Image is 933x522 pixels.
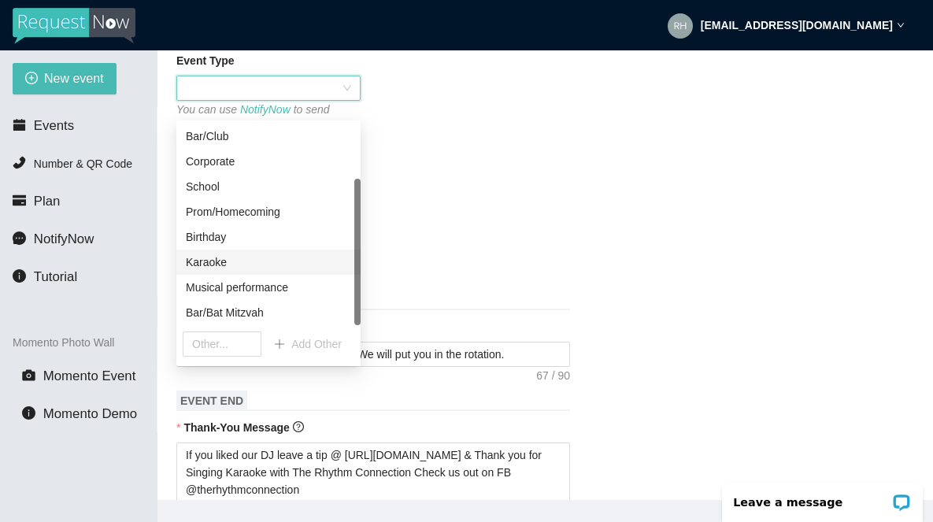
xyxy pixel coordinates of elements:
textarea: Thanks for signing up for Karaoke. We will put you in the rotation. [176,342,570,367]
div: Prom/Homecoming [176,199,361,224]
span: EVENT END [176,391,247,411]
span: Momento Demo [43,406,137,421]
div: Birthday [176,224,361,250]
button: plus-circleNew event [13,63,117,94]
b: Event Type [176,52,235,69]
span: Events [34,118,74,133]
span: NotifyNow [34,231,94,246]
div: Musical performance [176,275,361,300]
span: calendar [13,118,26,131]
div: Corporate [186,153,351,170]
div: Bar/Club [176,124,361,149]
input: Other... [183,331,261,357]
button: plusAdd Other [261,331,354,357]
img: aaa7bb0bfbf9eacfe7a42b5dcf2cbb08 [668,13,693,39]
span: New event [44,68,104,88]
a: NotifyNow [240,103,291,116]
span: Number & QR Code [34,157,132,170]
div: Musical performance [186,279,351,296]
span: plus-circle [25,72,38,87]
div: Karaoke [176,250,361,275]
div: Bar/Bat Mitzvah [176,300,361,325]
span: question-circle [293,421,304,432]
div: Bar/Club [186,128,351,145]
div: Karaoke [186,254,351,271]
div: Birthday [186,228,351,246]
div: Prom/Homecoming [186,203,351,220]
span: message [13,231,26,245]
div: School [176,174,361,199]
span: credit-card [13,194,26,207]
span: info-circle [22,406,35,420]
span: Momento Event [43,368,136,383]
div: You can use to send blasts by event type [176,101,361,135]
span: Plan [34,194,61,209]
div: School [186,178,351,195]
span: down [897,21,905,29]
div: Bar/Bat Mitzvah [186,304,351,321]
iframe: LiveChat chat widget [712,472,933,522]
textarea: If you liked our DJ leave a tip @ [URL][DOMAIN_NAME] & Thank you for Singing Karaoke with The Rhy... [176,442,570,502]
span: Tutorial [34,269,77,284]
strong: [EMAIL_ADDRESS][DOMAIN_NAME] [701,19,893,31]
span: camera [22,368,35,382]
span: phone [13,156,26,169]
img: RequestNow [13,8,135,44]
b: Thank-You Message [183,421,289,434]
span: info-circle [13,269,26,283]
div: Corporate [176,149,361,174]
